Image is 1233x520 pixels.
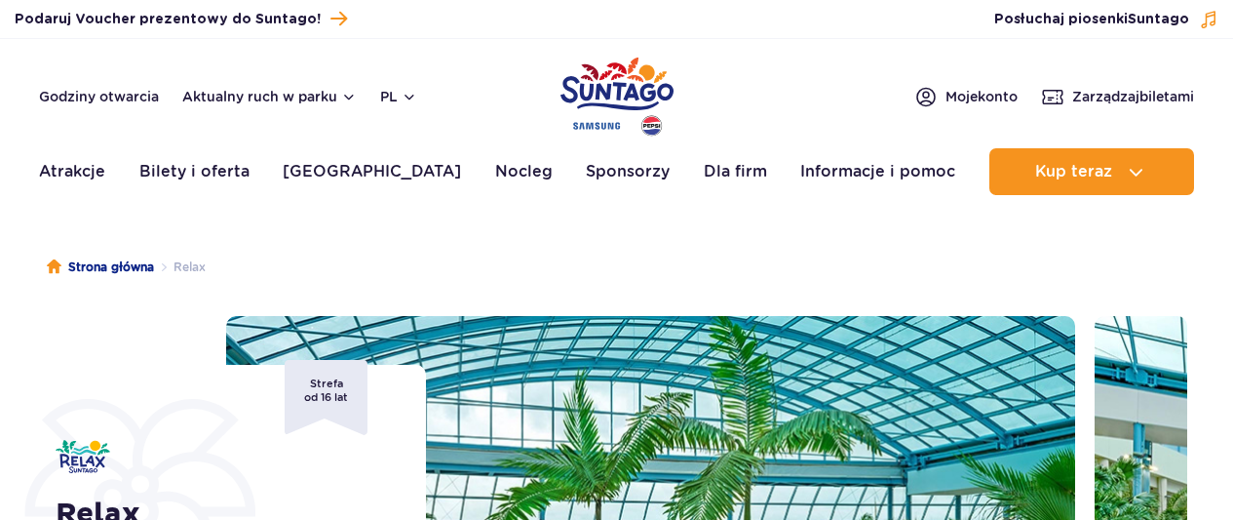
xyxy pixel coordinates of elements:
[56,440,110,473] img: Relax
[560,49,674,139] a: Park of Poland
[15,10,321,29] span: Podaruj Voucher prezentowy do Suntago!
[39,148,105,195] a: Atrakcje
[704,148,767,195] a: Dla firm
[800,148,955,195] a: Informacje i pomoc
[1128,13,1189,26] span: Suntago
[139,148,250,195] a: Bilety i oferta
[39,87,159,106] a: Godziny otwarcia
[945,87,1018,106] span: Moje konto
[380,87,417,106] button: pl
[15,6,347,32] a: Podaruj Voucher prezentowy do Suntago!
[994,10,1218,29] button: Posłuchaj piosenkiSuntago
[586,148,670,195] a: Sponsorzy
[1041,85,1194,108] a: Zarządzajbiletami
[914,85,1018,108] a: Mojekonto
[47,258,154,277] a: Strona główna
[1035,163,1112,180] span: Kup teraz
[154,258,206,277] li: Relax
[989,148,1194,195] button: Kup teraz
[285,360,367,435] span: Strefa od 16 lat
[182,89,357,104] button: Aktualny ruch w parku
[994,10,1189,29] span: Posłuchaj piosenki
[283,148,461,195] a: [GEOGRAPHIC_DATA]
[1072,87,1194,106] span: Zarządzaj biletami
[495,148,553,195] a: Nocleg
